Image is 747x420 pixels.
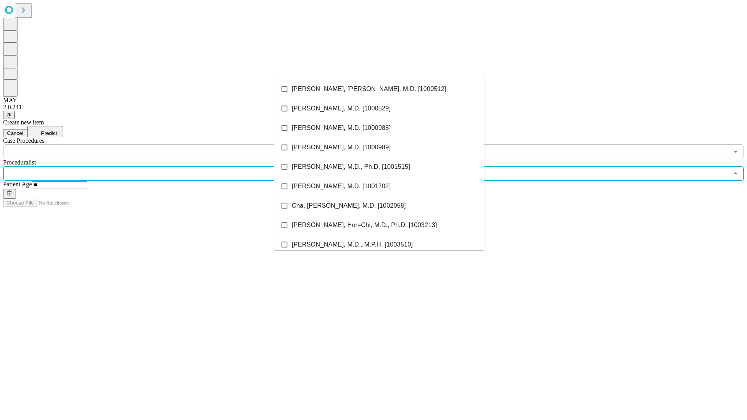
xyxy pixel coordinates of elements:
[292,240,413,249] span: [PERSON_NAME], M.D., M.P.H. [1003510]
[3,104,744,111] div: 2.0.241
[730,146,741,157] button: Open
[3,137,44,144] span: Scheduled Procedure
[292,182,391,191] span: [PERSON_NAME], M.D. [1001702]
[292,162,410,171] span: [PERSON_NAME], M.D., Ph.D. [1001515]
[292,104,391,113] span: [PERSON_NAME], M.D. [1000529]
[292,123,391,133] span: [PERSON_NAME], M.D. [1000988]
[3,159,36,166] span: Proceduralist
[3,181,32,187] span: Patient Age
[3,119,44,126] span: Create new item
[3,111,15,119] button: @
[3,129,27,137] button: Cancel
[27,126,63,137] button: Predict
[292,143,391,152] span: [PERSON_NAME], M.D. [1000989]
[730,168,741,179] button: Close
[7,130,23,136] span: Cancel
[292,220,437,230] span: [PERSON_NAME], Hon-Chi, M.D., Ph.D. [1003213]
[292,84,446,94] span: [PERSON_NAME], [PERSON_NAME], M.D. [1000512]
[3,97,744,104] div: MAY
[292,201,406,210] span: Cha, [PERSON_NAME], M.D. [1002058]
[6,112,12,118] span: @
[41,130,57,136] span: Predict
